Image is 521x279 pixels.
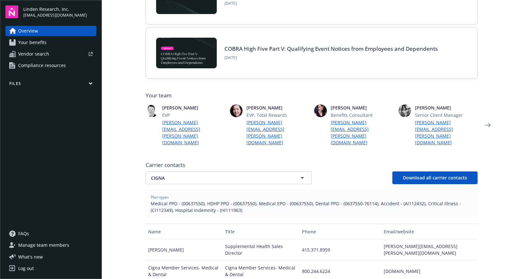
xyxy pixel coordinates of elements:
img: photo [230,104,243,117]
img: photo [398,104,411,117]
a: Overview [5,26,96,36]
a: [PERSON_NAME][EMAIL_ADDRESS][PERSON_NAME][DOMAIN_NAME] [331,119,393,146]
img: photo [146,104,158,117]
button: CIGNA [146,171,312,184]
div: Log out [18,263,34,274]
a: [PERSON_NAME][EMAIL_ADDRESS][PERSON_NAME][DOMAIN_NAME] [415,119,478,146]
a: COBRA High Five Part V: Qualifying Event Notices from Employees and Dependents [224,45,438,52]
span: Vendor search [18,49,49,59]
span: Your benefits [18,37,47,48]
a: Your benefits [5,37,96,48]
span: Linden Research, Inc. [23,6,87,12]
button: Name [146,224,223,239]
span: Benefits Consultant [331,112,393,118]
span: What ' s new [18,253,43,260]
span: Compliance resources [18,60,66,71]
div: Supplemental Health Sales Director [223,239,299,260]
div: [PERSON_NAME][EMAIL_ADDRESS][PERSON_NAME][DOMAIN_NAME] [381,239,477,260]
button: Phone [299,224,381,239]
span: Carrier contacts [146,161,478,169]
span: [PERSON_NAME] [415,104,478,111]
button: Files [5,81,96,89]
span: Plan types [151,194,472,200]
span: [PERSON_NAME] [331,104,393,111]
span: CIGNA [151,175,284,181]
a: [PERSON_NAME][EMAIL_ADDRESS][PERSON_NAME][DOMAIN_NAME] [246,119,309,146]
div: Email/website [384,228,475,235]
span: [EMAIL_ADDRESS][DOMAIN_NAME] [23,12,87,18]
button: Email/website [381,224,477,239]
a: Vendor search [5,49,96,59]
span: FAQs [18,229,29,239]
img: photo [314,104,327,117]
div: Title [225,228,297,235]
div: Name [148,228,220,235]
span: Senior Client Manager [415,112,478,118]
div: [PERSON_NAME] [146,239,223,260]
span: EVP [162,112,225,118]
img: BLOG-Card Image - Compliance - COBRA High Five Pt 5 - 09-11-25.jpg [156,38,217,68]
img: navigator-logo.svg [5,5,18,18]
a: FAQs [5,229,96,239]
span: EVP, Total Rewards [246,112,309,118]
span: Overview [18,26,38,36]
span: Manage team members [18,240,69,250]
span: [PERSON_NAME] [162,104,225,111]
span: [DATE] [224,1,450,6]
button: Title [223,224,299,239]
div: 415.371.8959 [299,239,381,260]
a: Compliance resources [5,60,96,71]
a: Next [483,120,493,130]
a: [PERSON_NAME][EMAIL_ADDRESS][PERSON_NAME][DOMAIN_NAME] [162,119,225,146]
span: [PERSON_NAME] [246,104,309,111]
a: Manage team members [5,240,96,250]
span: Medical PPO - (00637550), HDHP PPO - (00637550), Medical EPO - (00637550), Dental PPO - (0637550-... [151,200,472,214]
div: Phone [302,228,379,235]
span: Download all carrier contacts [403,175,467,181]
button: Linden Research, Inc.[EMAIL_ADDRESS][DOMAIN_NAME] [23,5,96,18]
span: Your team [146,92,478,99]
span: [DATE] [224,55,438,61]
button: What's new [5,253,53,260]
button: Download all carrier contacts [392,171,478,184]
